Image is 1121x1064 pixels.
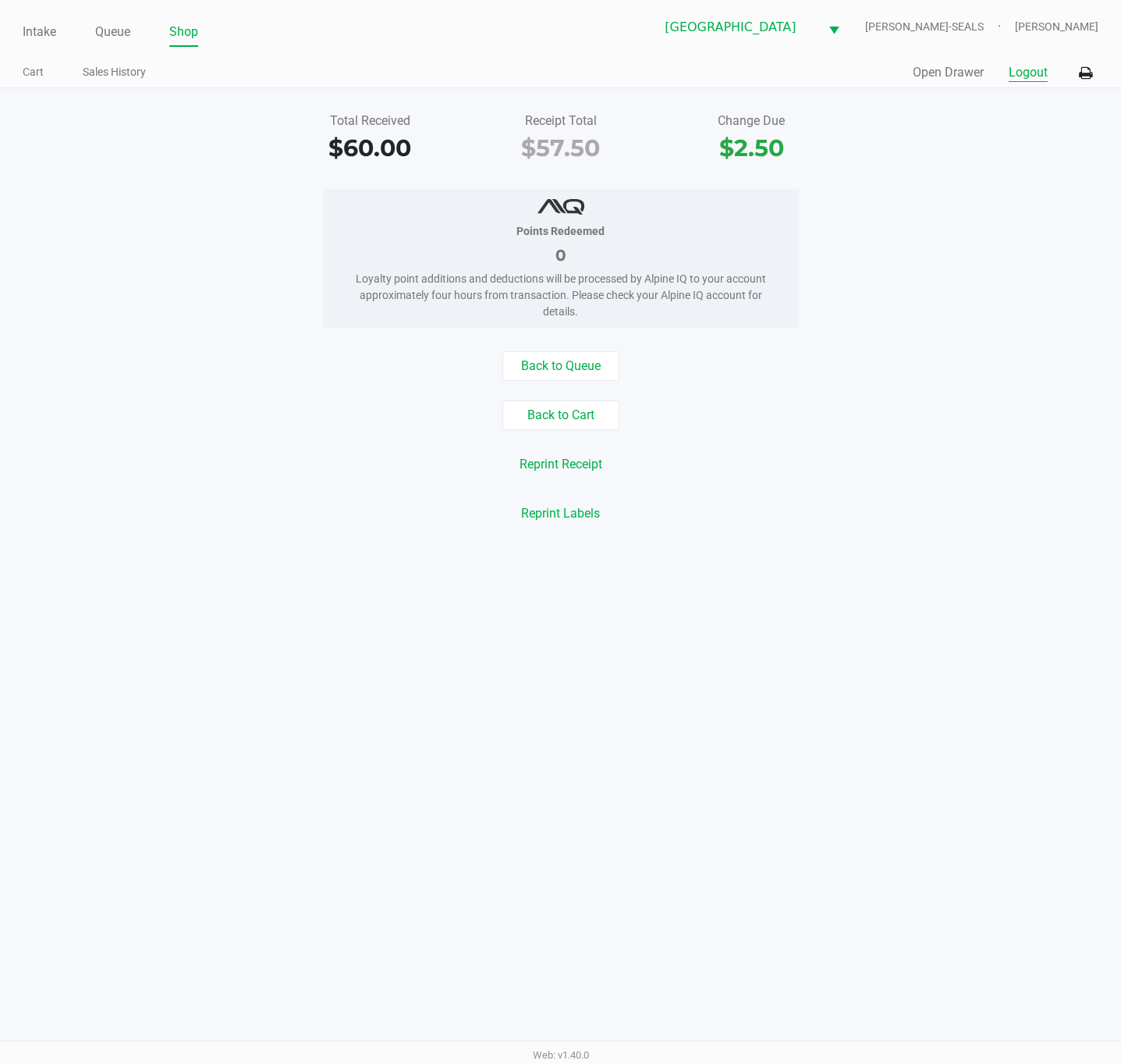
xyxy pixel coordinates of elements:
[502,351,619,381] button: Back to Queue
[665,18,810,37] span: [GEOGRAPHIC_DATA]
[511,499,610,528] button: Reprint Labels
[477,112,644,130] div: Receipt Total
[346,244,775,267] div: 0
[1015,19,1098,35] span: [PERSON_NAME]
[286,130,454,165] div: $60.00
[533,1049,589,1061] span: Web: v1.40.0
[169,21,198,43] a: Shop
[502,400,619,430] button: Back to Cart
[668,112,835,130] div: Change Due
[23,21,56,43] a: Intake
[1009,63,1048,82] button: Logout
[286,112,454,130] div: Total Received
[819,9,849,45] button: Select
[346,271,775,320] div: Loyalty point additions and deductions will be processed by Alpine IQ to your account approximate...
[913,63,984,82] button: Open Drawer
[346,223,775,240] div: Points Redeemed
[509,450,612,479] button: Reprint Receipt
[23,62,44,82] a: Cart
[95,21,130,43] a: Queue
[477,130,644,165] div: $57.50
[83,62,146,82] a: Sales History
[865,19,1015,35] span: [PERSON_NAME]-SEALS
[668,130,835,165] div: $2.50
